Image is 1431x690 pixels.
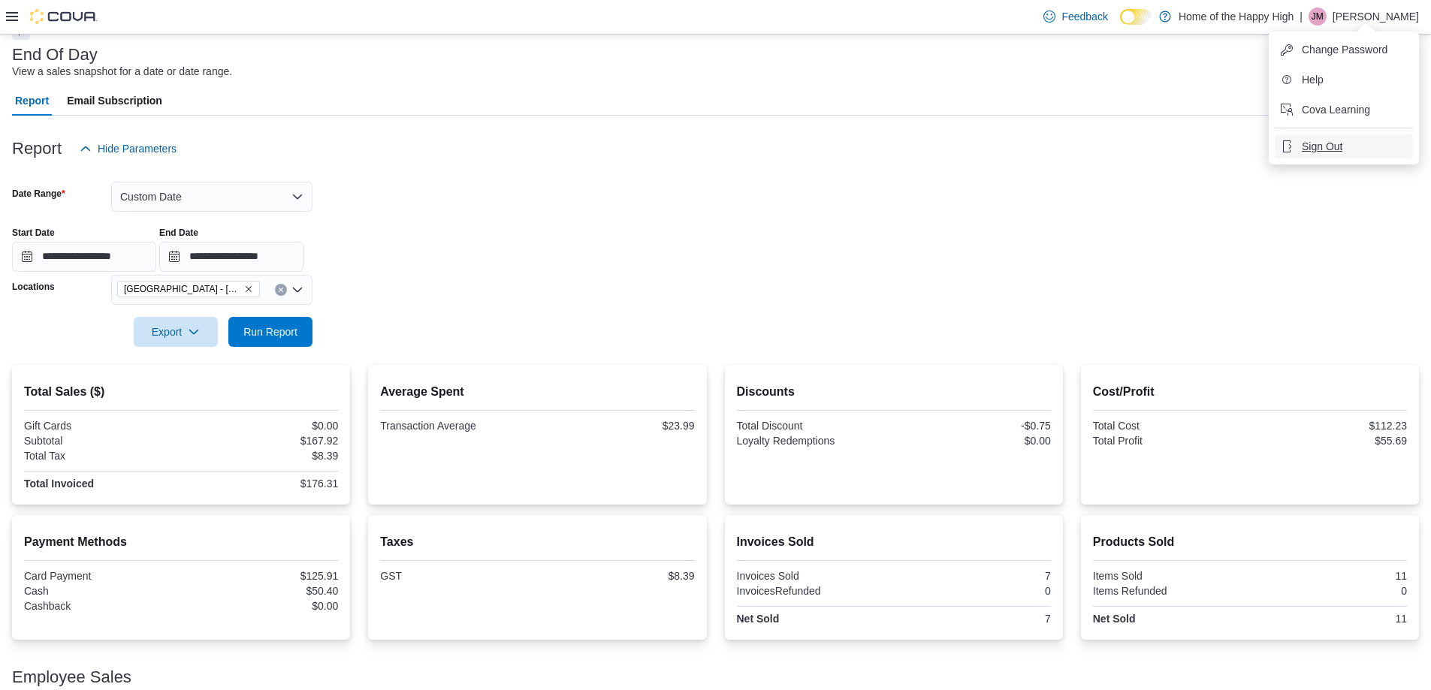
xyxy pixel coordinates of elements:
[74,134,183,164] button: Hide Parameters
[134,317,218,347] button: Export
[159,227,198,239] label: End Date
[1093,585,1247,597] div: Items Refunded
[184,450,338,462] div: $8.39
[380,420,534,432] div: Transaction Average
[184,420,338,432] div: $0.00
[117,281,260,297] span: Sherwood Park - Wye Road - Fire & Flower
[1253,585,1407,597] div: 0
[24,420,178,432] div: Gift Cards
[737,585,891,597] div: InvoicesRefunded
[184,478,338,490] div: $176.31
[1333,8,1419,26] p: [PERSON_NAME]
[897,613,1051,625] div: 7
[897,585,1051,597] div: 0
[1253,613,1407,625] div: 11
[1093,570,1247,582] div: Items Sold
[184,600,338,612] div: $0.00
[67,86,162,116] span: Email Subscription
[291,284,303,296] button: Open list of options
[897,435,1051,447] div: $0.00
[184,435,338,447] div: $167.92
[275,284,287,296] button: Clear input
[111,182,312,212] button: Custom Date
[1253,420,1407,432] div: $112.23
[24,570,178,582] div: Card Payment
[1093,435,1247,447] div: Total Profit
[737,420,891,432] div: Total Discount
[184,570,338,582] div: $125.91
[540,420,694,432] div: $23.99
[1302,139,1342,154] span: Sign Out
[737,570,891,582] div: Invoices Sold
[380,533,694,551] h2: Taxes
[24,435,178,447] div: Subtotal
[1179,8,1294,26] p: Home of the Happy High
[380,570,534,582] div: GST
[1275,134,1413,158] button: Sign Out
[12,64,232,80] div: View a sales snapshot for a date or date range.
[540,570,694,582] div: $8.39
[243,324,297,339] span: Run Report
[12,281,55,293] label: Locations
[24,383,338,401] h2: Total Sales ($)
[737,435,891,447] div: Loyalty Redemptions
[897,570,1051,582] div: 7
[737,383,1051,401] h2: Discounts
[1253,570,1407,582] div: 11
[737,533,1051,551] h2: Invoices Sold
[1275,98,1413,122] button: Cova Learning
[228,317,312,347] button: Run Report
[12,188,65,200] label: Date Range
[24,533,338,551] h2: Payment Methods
[12,668,131,686] h3: Employee Sales
[12,140,62,158] h3: Report
[380,383,694,401] h2: Average Spent
[1093,533,1407,551] h2: Products Sold
[24,600,178,612] div: Cashback
[159,242,303,272] input: Press the down key to open a popover containing a calendar.
[897,420,1051,432] div: -$0.75
[15,86,49,116] span: Report
[1061,9,1107,24] span: Feedback
[1309,8,1327,26] div: Jessica Manuel
[124,282,241,297] span: [GEOGRAPHIC_DATA] - [GEOGRAPHIC_DATA] - Fire & Flower
[1302,72,1324,87] span: Help
[30,9,98,24] img: Cova
[1093,383,1407,401] h2: Cost/Profit
[1275,38,1413,62] button: Change Password
[98,141,177,156] span: Hide Parameters
[1300,8,1303,26] p: |
[24,585,178,597] div: Cash
[184,585,338,597] div: $50.40
[1302,102,1370,117] span: Cova Learning
[1120,25,1121,26] span: Dark Mode
[1312,8,1324,26] span: JM
[1275,68,1413,92] button: Help
[1302,42,1387,57] span: Change Password
[1037,2,1113,32] a: Feedback
[12,46,98,64] h3: End Of Day
[12,242,156,272] input: Press the down key to open a popover containing a calendar.
[737,613,780,625] strong: Net Sold
[1120,9,1152,25] input: Dark Mode
[24,450,178,462] div: Total Tax
[1093,613,1136,625] strong: Net Sold
[1093,420,1247,432] div: Total Cost
[143,317,209,347] span: Export
[12,227,55,239] label: Start Date
[244,285,253,294] button: Remove Sherwood Park - Wye Road - Fire & Flower from selection in this group
[1253,435,1407,447] div: $55.69
[24,478,94,490] strong: Total Invoiced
